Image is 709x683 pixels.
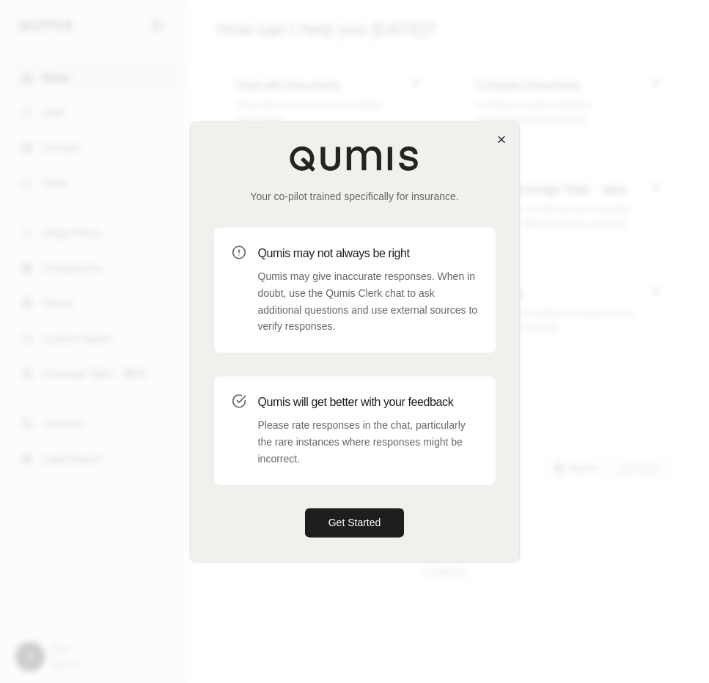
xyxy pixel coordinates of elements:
[258,394,478,411] h3: Qumis will get better with your feedback
[258,245,478,262] h3: Qumis may not always be right
[214,189,496,204] p: Your co-pilot trained specifically for insurance.
[289,145,421,171] img: Qumis Logo
[258,268,478,335] p: Qumis may give inaccurate responses. When in doubt, use the Qumis Clerk chat to ask additional qu...
[305,509,405,538] button: Get Started
[258,417,478,467] p: Please rate responses in the chat, particularly the rare instances where responses might be incor...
